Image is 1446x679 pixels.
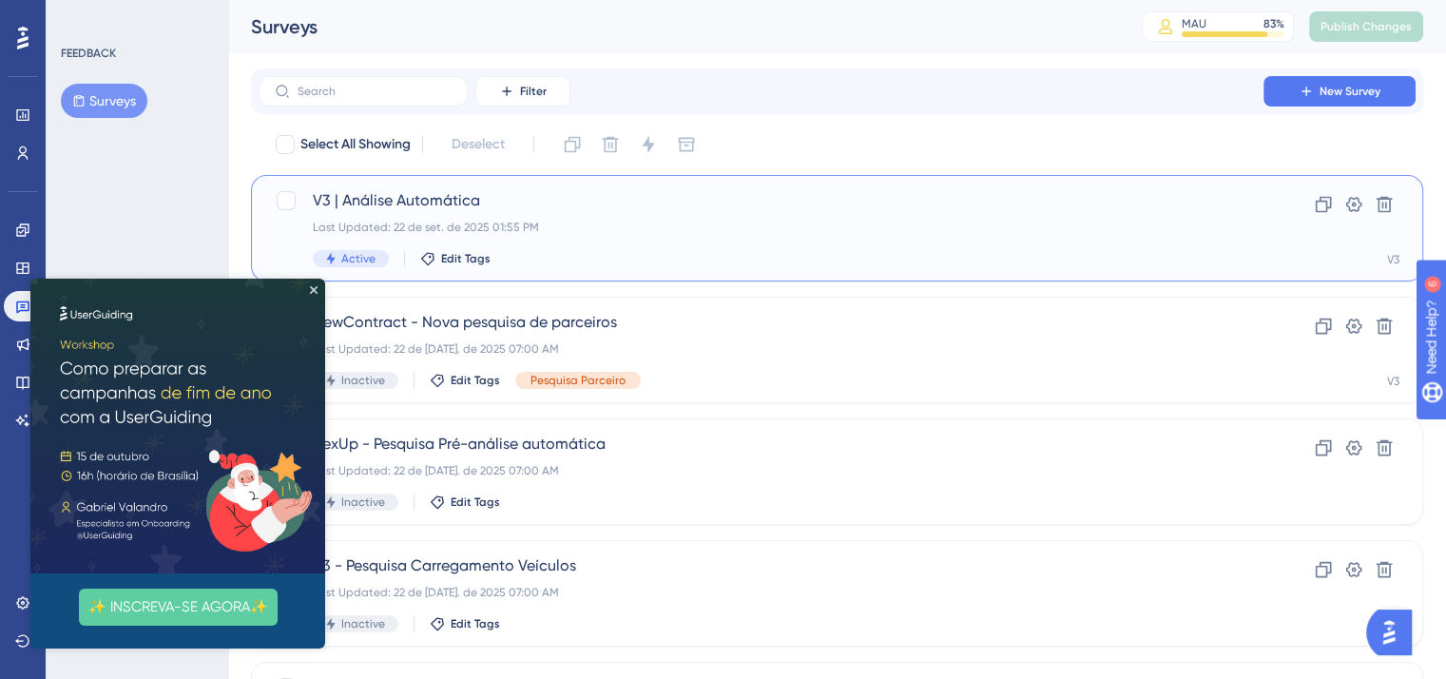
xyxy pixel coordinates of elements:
[313,585,1209,600] div: Last Updated: 22 de [DATE]. de 2025 07:00 AM
[430,616,500,631] button: Edit Tags
[313,433,1209,456] span: BexUp - Pesquisa Pré-análise automática
[1366,604,1423,661] iframe: UserGuiding AI Assistant Launcher
[1263,76,1416,107] button: New Survey
[451,373,500,388] span: Edit Tags
[251,13,1094,40] div: Surveys
[61,84,147,118] button: Surveys
[434,127,522,162] button: Deselect
[313,463,1209,478] div: Last Updated: 22 de [DATE]. de 2025 07:00 AM
[430,373,500,388] button: Edit Tags
[48,310,247,347] button: ✨ INSCREVA-SE AGORA✨
[313,341,1209,357] div: Last Updated: 22 de [DATE]. de 2025 07:00 AM
[300,133,411,156] span: Select All Showing
[1321,19,1412,34] span: Publish Changes
[132,10,138,25] div: 6
[313,220,1209,235] div: Last Updated: 22 de set. de 2025 01:55 PM
[430,495,500,510] button: Edit Tags
[1182,16,1206,31] div: MAU
[313,311,1209,334] span: NewContract - Nova pesquisa de parceiros
[475,76,570,107] button: Filter
[451,616,500,631] span: Edit Tags
[441,251,491,266] span: Edit Tags
[61,46,116,61] div: FEEDBACK
[280,8,287,15] div: Close Preview
[298,85,452,98] input: Search
[341,251,376,266] span: Active
[452,133,505,156] span: Deselect
[451,495,500,510] span: Edit Tags
[313,189,1209,212] span: V3 | Análise Automática
[1387,252,1399,267] div: V3
[341,616,385,631] span: Inactive
[1387,374,1399,389] div: V3
[520,84,547,99] span: Filter
[530,373,626,388] span: Pesquisa Parceiro
[341,495,385,510] span: Inactive
[1320,84,1380,99] span: New Survey
[1309,11,1423,42] button: Publish Changes
[341,373,385,388] span: Inactive
[1263,16,1284,31] div: 83 %
[420,251,491,266] button: Edit Tags
[313,554,1209,577] span: V3 - Pesquisa Carregamento Veículos
[45,5,119,28] span: Need Help?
